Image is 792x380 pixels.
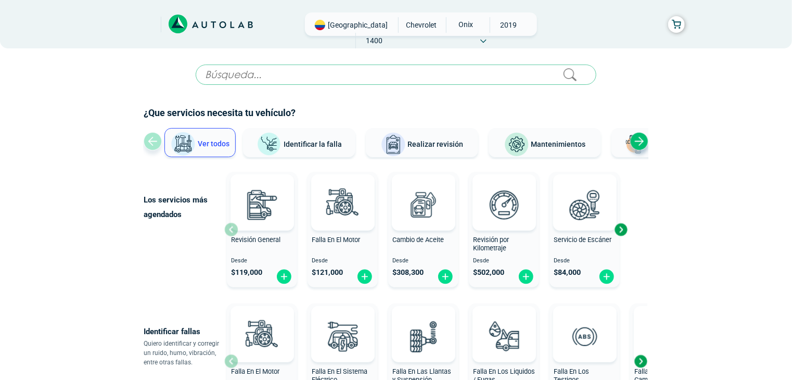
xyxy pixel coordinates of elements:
[381,132,406,157] img: Realizar revisión
[144,106,648,120] h2: ¿Que servicios necesita tu vehículo?
[239,313,285,359] img: diagnostic_engine-v3.svg
[630,132,648,150] div: Next slide
[257,132,282,157] img: Identificar la falla
[392,268,424,277] span: $ 308,300
[356,33,393,48] span: 1400
[392,258,454,264] span: Desde
[481,313,527,359] img: diagnostic_gota-de-sangre-v3.svg
[561,182,607,227] img: escaner-v3.svg
[144,339,224,367] p: Quiero identificar y corregir un ruido, humo, vibración, entre otras fallas.
[561,313,607,359] img: diagnostic_diagnostic_abs-v3.svg
[598,269,615,285] img: fi_plus-circle2.svg
[554,236,611,244] span: Servicio de Escáner
[400,182,446,227] img: cambio_de_aceite-v3.svg
[469,172,539,287] button: Revisión por Kilometraje Desde $502,000
[473,258,535,264] span: Desde
[284,140,342,148] span: Identificar la falla
[518,269,534,285] img: fi_plus-circle2.svg
[490,17,527,33] span: 2019
[392,236,444,244] span: Cambio de Aceite
[247,176,278,208] img: AD0BCuuxAAAAAElFTkSuQmCC
[366,128,478,157] button: Realizar revisión
[312,268,343,277] span: $ 121,000
[633,353,648,369] div: Next slide
[196,65,596,85] input: Búsqueda...
[356,269,373,285] img: fi_plus-circle2.svg
[231,368,279,375] span: Falla En El Motor
[569,308,601,339] img: AD0BCuuxAAAAAElFTkSuQmCC
[227,172,297,287] button: Revisión General Desde $119,000
[171,132,196,157] img: Ver todos
[243,128,355,157] button: Identificar la falla
[489,128,601,157] button: Mantenimientos
[320,313,365,359] img: diagnostic_bombilla-v3.svg
[231,236,280,244] span: Revisión General
[408,140,464,148] span: Realizar revisión
[327,308,359,339] img: AD0BCuuxAAAAAElFTkSuQmCC
[388,172,458,287] button: Cambio de Aceite Desde $308,300
[569,176,601,208] img: AD0BCuuxAAAAAElFTkSuQmCC
[446,17,483,32] span: ONIX
[400,313,446,359] img: diagnostic_suspension-v3.svg
[328,20,388,30] span: [GEOGRAPHIC_DATA]
[231,268,262,277] span: $ 119,000
[554,268,581,277] span: $ 84,000
[198,140,229,148] span: Ver todos
[408,308,439,339] img: AD0BCuuxAAAAAElFTkSuQmCC
[276,269,292,285] img: fi_plus-circle2.svg
[231,258,293,264] span: Desde
[473,268,504,277] span: $ 502,000
[642,313,688,359] img: diagnostic_caja-de-cambios-v3.svg
[164,128,236,157] button: Ver todos
[308,172,378,287] button: Falla En El Motor Desde $121,000
[504,132,529,157] img: Mantenimientos
[408,176,439,208] img: AD0BCuuxAAAAAElFTkSuQmCC
[144,324,224,339] p: Identificar fallas
[327,176,359,208] img: AD0BCuuxAAAAAElFTkSuQmCC
[550,172,620,287] button: Servicio de Escáner Desde $84,000
[239,182,285,227] img: revision_general-v3.svg
[437,269,454,285] img: fi_plus-circle2.svg
[473,236,509,252] span: Revisión por Kilometraje
[489,308,520,339] img: AD0BCuuxAAAAAElFTkSuQmCC
[613,222,629,237] div: Next slide
[312,258,374,264] span: Desde
[489,176,520,208] img: AD0BCuuxAAAAAElFTkSuQmCC
[622,132,647,157] img: Latonería y Pintura
[315,20,325,30] img: Flag of COLOMBIA
[144,193,224,222] p: Los servicios más agendados
[531,140,586,148] span: Mantenimientos
[554,258,616,264] span: Desde
[481,182,527,227] img: revision_por_kilometraje-v3.svg
[320,182,365,227] img: diagnostic_engine-v3.svg
[247,308,278,339] img: AD0BCuuxAAAAAElFTkSuQmCC
[403,17,440,33] span: CHEVROLET
[312,236,360,244] span: Falla En El Motor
